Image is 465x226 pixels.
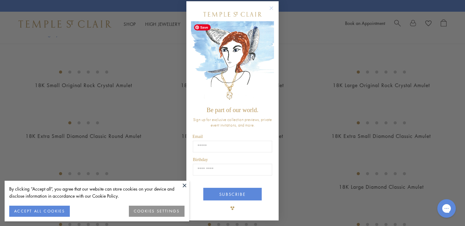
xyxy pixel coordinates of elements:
[9,206,70,217] button: ACCEPT ALL COOKIES
[194,24,211,30] span: Save
[203,12,262,17] img: Temple St. Clair
[271,7,278,15] button: Close dialog
[193,117,272,128] span: Sign up for exclusive collection previews, private event invitations, and more.
[207,107,258,113] span: Be part of our world.
[9,185,185,200] div: By clicking “Accept all”, you agree that our website can store cookies on your device and disclos...
[193,157,208,162] span: Birthday
[193,141,272,152] input: Email
[226,202,239,214] img: TSC
[193,134,203,139] span: Email
[203,188,262,200] button: SUBSCRIBE
[129,206,185,217] button: COOKIES SETTINGS
[434,197,459,220] iframe: Gorgias live chat messenger
[191,21,274,103] img: c4a9eb12-d91a-4d4a-8ee0-386386f4f338.jpeg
